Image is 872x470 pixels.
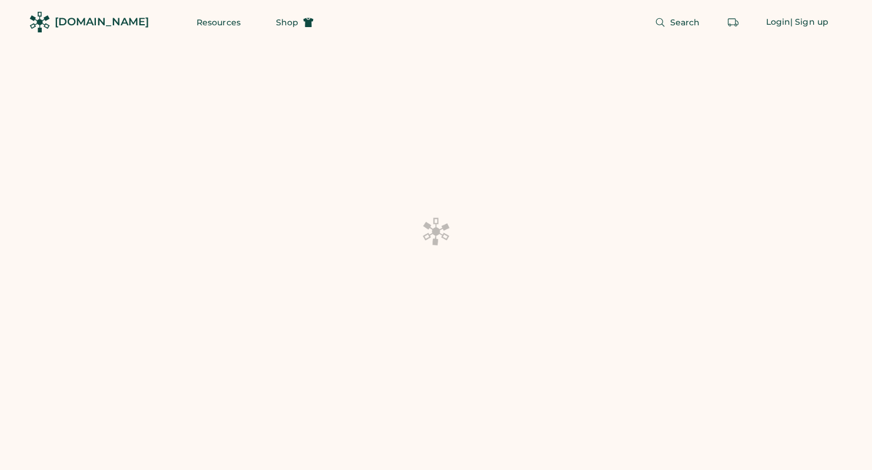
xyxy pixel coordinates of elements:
[790,16,828,28] div: | Sign up
[721,11,745,34] button: Retrieve an order
[182,11,255,34] button: Resources
[262,11,328,34] button: Shop
[641,11,714,34] button: Search
[670,18,700,27] span: Search
[276,18,298,27] span: Shop
[766,16,791,28] div: Login
[29,12,50,32] img: Rendered Logo - Screens
[55,15,149,29] div: [DOMAIN_NAME]
[422,217,450,246] img: Platens-Black-Loader-Spin-rich%20black.webp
